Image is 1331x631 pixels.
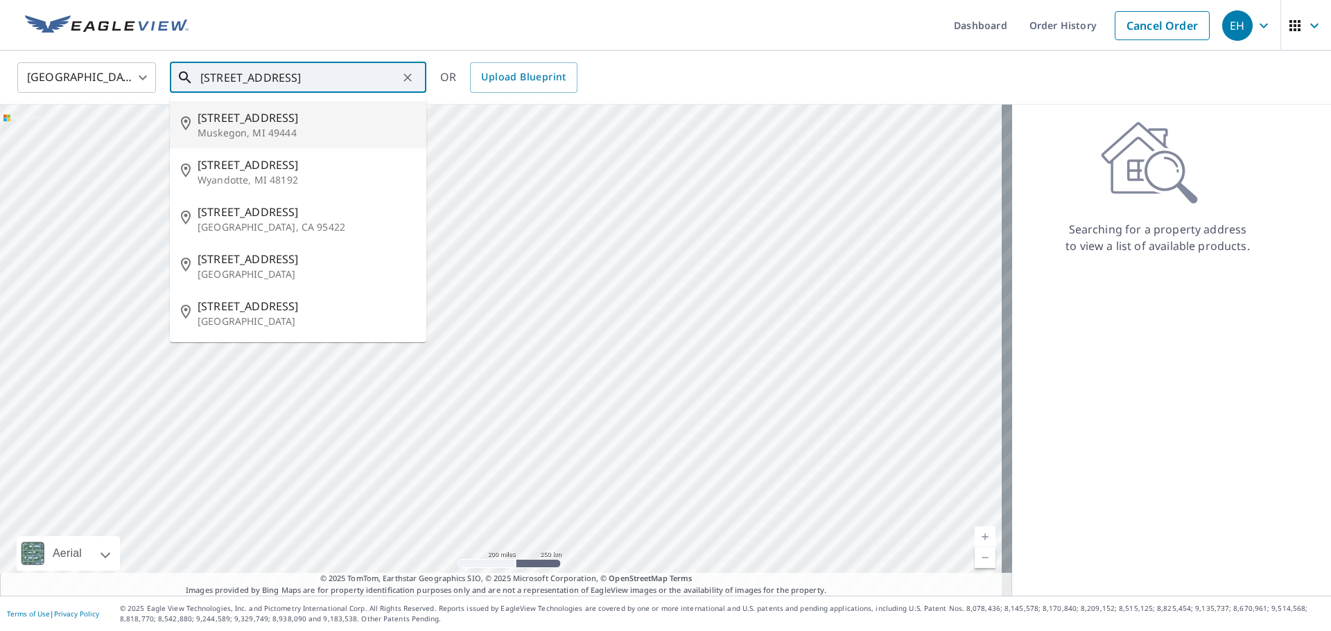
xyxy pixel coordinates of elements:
p: [GEOGRAPHIC_DATA], CA 95422 [198,220,415,234]
p: © 2025 Eagle View Technologies, Inc. and Pictometry International Corp. All Rights Reserved. Repo... [120,603,1324,624]
a: Privacy Policy [54,609,99,619]
a: Current Level 5, Zoom In [975,526,995,547]
p: Wyandotte, MI 48192 [198,173,415,187]
p: [GEOGRAPHIC_DATA] [198,267,415,281]
p: Searching for a property address to view a list of available products. [1065,221,1251,254]
p: [GEOGRAPHIC_DATA] [198,314,415,328]
a: Current Level 5, Zoom Out [975,547,995,568]
span: [STREET_ADDRESS] [198,157,415,173]
p: | [7,610,99,618]
span: [STREET_ADDRESS] [198,298,415,314]
p: Muskegon, MI 49444 [198,126,415,140]
a: Cancel Order [1115,11,1210,40]
button: Clear [398,68,417,87]
span: [STREET_ADDRESS] [198,251,415,267]
a: OpenStreetMap [609,573,667,583]
span: Upload Blueprint [481,69,566,86]
div: OR [440,62,577,93]
span: [STREET_ADDRESS] [198,109,415,126]
img: EV Logo [25,15,189,36]
div: Aerial [17,536,120,571]
a: Terms of Use [7,609,50,619]
div: [GEOGRAPHIC_DATA] [17,58,156,97]
div: EH [1222,10,1253,41]
a: Terms [670,573,693,583]
div: Aerial [49,536,86,571]
input: Search by address or latitude-longitude [200,58,398,97]
a: Upload Blueprint [470,62,577,93]
span: [STREET_ADDRESS] [198,204,415,220]
span: © 2025 TomTom, Earthstar Geographics SIO, © 2025 Microsoft Corporation, © [320,573,693,585]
